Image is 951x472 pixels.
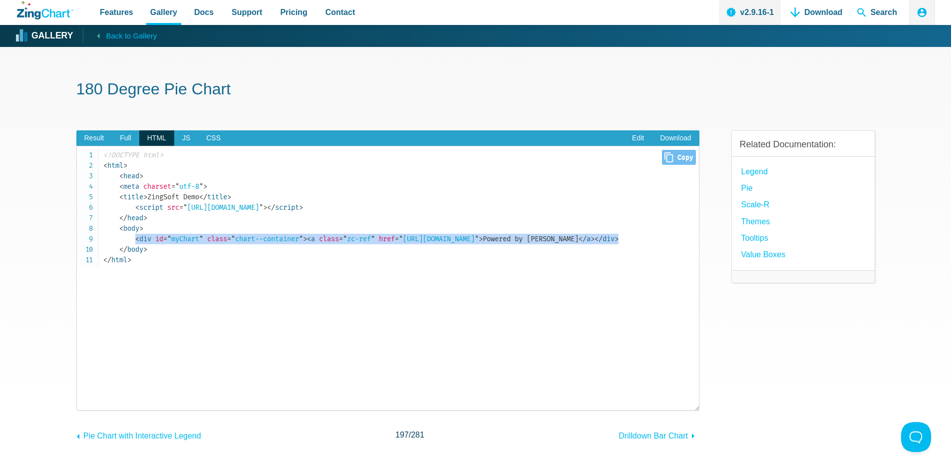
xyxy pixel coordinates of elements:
a: Pie [741,181,753,195]
h3: Related Documentation: [740,139,867,150]
a: Back to Gallery [83,28,157,42]
span: div [595,235,615,243]
span: a [579,235,591,243]
span: [URL][DOMAIN_NAME] [179,203,263,212]
strong: Gallery [31,31,73,40]
span: = [395,235,399,243]
span: " [299,235,303,243]
a: Gallery [17,28,73,43]
span: = [163,235,167,243]
span: > [299,203,303,212]
span: < [135,203,139,212]
span: 281 [411,431,424,439]
span: " [199,235,203,243]
span: class [319,235,339,243]
span: > [479,235,483,243]
span: title [119,193,143,201]
span: > [127,256,131,264]
span: charset [143,182,171,191]
span: chart--container [227,235,303,243]
span: > [203,182,207,191]
a: Download [652,130,699,146]
span: > [139,172,143,180]
span: " [167,235,171,243]
span: Support [232,5,262,19]
a: ZingChart Logo. Click to return to the homepage [17,1,73,19]
span: = [227,235,231,243]
span: title [199,193,227,201]
h1: 180 Degree Pie Chart [76,79,875,101]
span: </ [119,214,127,222]
span: > [139,224,143,233]
span: Drilldown Bar Chart [619,432,688,440]
a: Edit [624,130,652,146]
span: > [591,235,595,243]
span: > [143,245,147,254]
span: Back to Gallery [106,29,157,42]
span: </ [595,235,603,243]
a: themes [741,215,770,228]
span: HTML [139,130,174,146]
span: < [307,235,311,243]
span: > [123,161,127,170]
span: body [119,245,143,254]
span: </ [103,256,111,264]
iframe: Toggle Customer Support [901,422,931,452]
a: Tooltips [741,231,768,245]
span: < [119,193,123,201]
span: Result [76,130,112,146]
span: Features [100,5,133,19]
span: " [475,235,479,243]
span: id [155,235,163,243]
span: = [339,235,343,243]
span: < [119,172,123,180]
span: < [103,161,107,170]
span: myChart [163,235,203,243]
span: = [171,182,175,191]
span: " [399,235,403,243]
span: [URL][DOMAIN_NAME] [395,235,479,243]
span: script [135,203,163,212]
code: ZingSoft Demo Powered by [PERSON_NAME] [103,150,699,265]
span: html [103,161,123,170]
span: </ [199,193,207,201]
span: CSS [198,130,229,146]
span: > [615,235,619,243]
span: " [183,203,187,212]
span: Pricing [280,5,307,19]
span: zc-ref [339,235,375,243]
span: meta [119,182,139,191]
span: > [263,203,267,212]
span: " [371,235,375,243]
span: script [267,203,299,212]
span: / [395,428,424,442]
span: " [259,203,263,212]
span: a [307,235,315,243]
a: Drilldown Bar Chart [619,427,699,443]
span: " [175,182,179,191]
a: Scale-R [741,198,770,211]
span: Gallery [150,5,177,19]
span: src [167,203,179,212]
span: </ [579,235,587,243]
span: Contact [325,5,355,19]
span: " [231,235,235,243]
span: = [179,203,183,212]
span: Pie Chart with Interactive Legend [83,432,201,440]
span: Docs [194,5,214,19]
span: > [143,214,147,222]
span: body [119,224,139,233]
span: < [119,224,123,233]
span: <!DOCTYPE html> [103,151,163,159]
a: Value Boxes [741,248,786,261]
span: > [143,193,147,201]
span: head [119,172,139,180]
span: " [343,235,347,243]
span: 197 [395,431,409,439]
span: Full [112,130,139,146]
span: < [119,182,123,191]
a: Legend [741,165,768,178]
span: div [135,235,151,243]
span: </ [119,245,127,254]
span: href [379,235,395,243]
